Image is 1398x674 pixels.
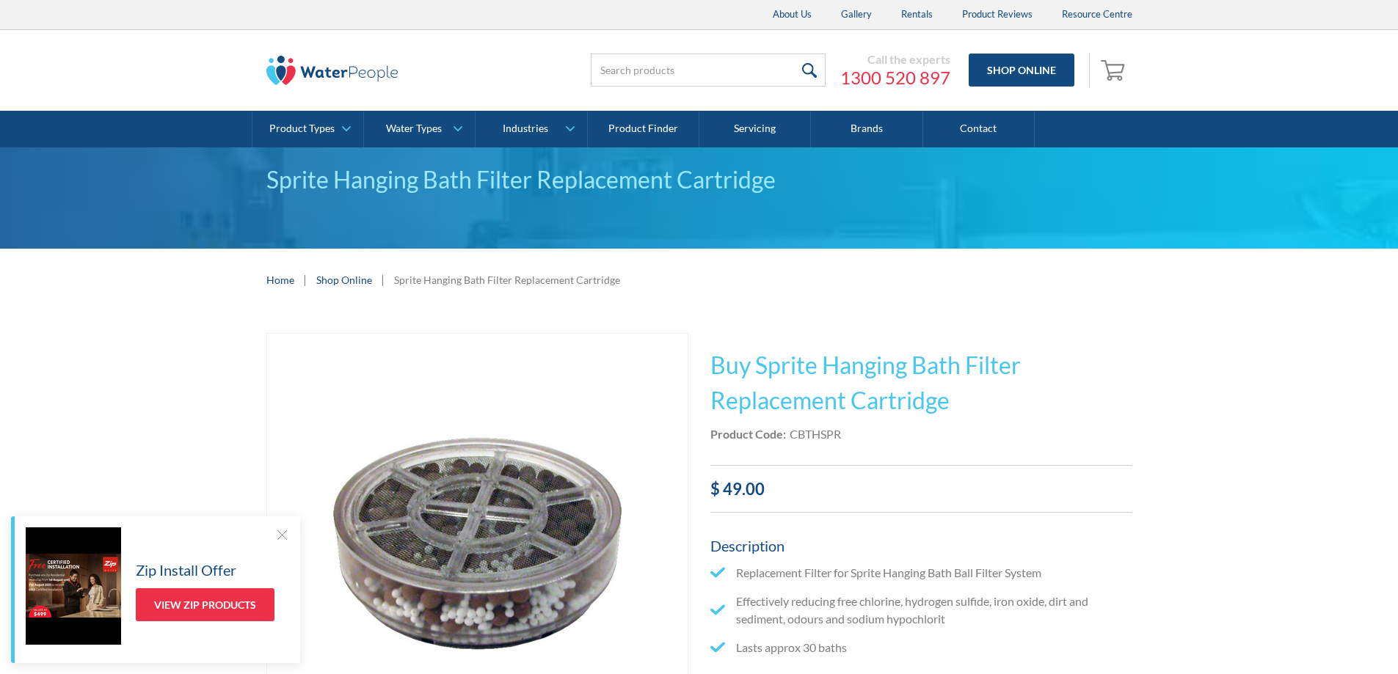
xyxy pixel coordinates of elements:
h5: Zip Install Offer [136,559,236,581]
a: 1300 520 897 [840,67,950,89]
a: Contact [923,111,1035,147]
iframe: podium webchat widget prompt [1148,461,1398,619]
div: Sprite Hanging Bath Filter Replacement Cartridge [394,272,620,287]
a: Brands [811,111,922,147]
input: Search products [591,54,826,87]
h1: Buy Sprite Hanging Bath Filter Replacement Cartridge [710,348,1132,418]
h5: Description [710,535,1132,557]
a: Open empty cart [1097,53,1132,88]
div: Industries [503,122,548,135]
div: Product Types [269,122,335,135]
a: View Zip Products [136,588,274,621]
div: CBTHSPR [790,425,841,443]
a: Industries [476,111,586,147]
a: Water Types [364,111,475,147]
div: | [302,271,309,288]
a: Product Types [252,111,363,147]
div: Sprite Hanging Bath Filter Replacement Cartridge [266,162,1132,197]
li: Effectively reducing free chlorine, hydrogen sulfide, iron oxide, dirt and sediment, odours and s... [710,593,1132,628]
a: Product Finder [588,111,699,147]
div: | [379,271,387,288]
li: Lasts approx 30 baths [710,639,1132,656]
iframe: podium webchat widget bubble [1251,601,1398,674]
strong: Product Code: [710,427,786,441]
div: Call the experts [840,52,950,67]
img: Zip Install Offer [26,527,121,645]
li: Replacement Filter for Sprite Hanging Bath Ball Filter System [710,564,1132,582]
a: Home [266,272,294,287]
a: Shop Online [969,54,1074,87]
img: shopping cart [1101,58,1129,81]
div: $ 49.00 [710,477,1132,501]
a: Shop Online [316,272,372,287]
img: The Water People [266,56,398,85]
div: Water Types [386,122,442,135]
a: Servicing [699,111,811,147]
